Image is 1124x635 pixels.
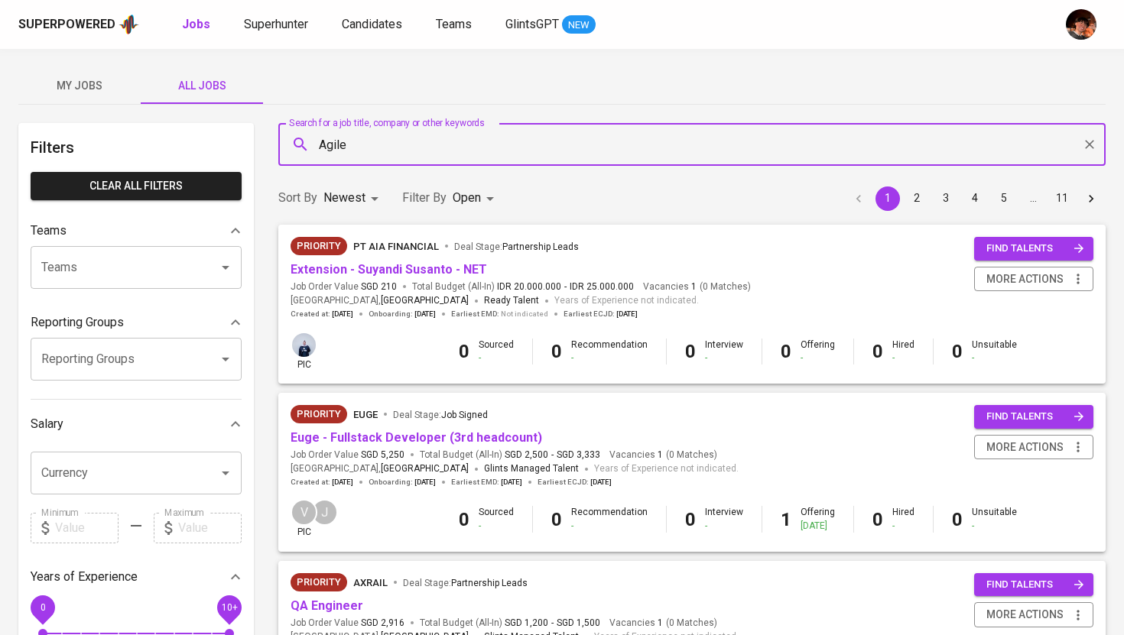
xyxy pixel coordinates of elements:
[479,352,514,364] div: -
[571,339,648,364] div: Recommendation
[974,573,1093,597] button: find talents
[484,295,539,306] span: Ready Talent
[564,309,638,319] span: Earliest ECJD :
[291,449,404,462] span: Job Order Value
[451,477,522,488] span: Earliest EMD :
[986,576,1084,594] span: find talents
[571,352,648,364] div: -
[934,186,958,211] button: Go to page 3
[1066,9,1096,40] img: diemas@glints.com
[892,352,914,364] div: -
[31,215,242,246] div: Teams
[551,341,562,362] b: 0
[403,578,528,588] span: Deal Stage :
[892,520,914,533] div: -
[1079,134,1100,155] button: Clear
[844,186,1106,211] nav: pagination navigation
[952,509,963,530] b: 0
[31,562,242,592] div: Years of Experience
[872,341,883,362] b: 0
[453,184,499,212] div: Open
[182,15,213,34] a: Jobs
[31,222,67,240] p: Teams
[31,313,124,332] p: Reporting Groups
[28,76,132,96] span: My Jobs
[18,16,115,34] div: Superpowered
[436,15,475,34] a: Teams
[353,577,388,588] span: Axrail
[361,280,397,293] span: SGD 210
[705,520,743,533] div: -
[436,17,472,31] span: Teams
[332,477,353,488] span: [DATE]
[892,339,914,364] div: Hired
[291,309,353,319] span: Created at :
[501,477,522,488] span: [DATE]
[986,408,1084,426] span: find talents
[291,280,397,293] span: Job Order Value
[291,262,487,277] a: Extension - Suyandi Susanto - NET
[178,513,242,543] input: Value
[215,348,236,370] button: Open
[972,520,1017,533] div: -
[291,430,542,445] a: Euge - Fullstack Developer (3rd headcount)
[119,13,139,36] img: app logo
[952,341,963,362] b: 0
[538,477,612,488] span: Earliest ECJD :
[505,617,548,630] span: SGD 1,200
[479,339,514,364] div: Sourced
[505,17,559,31] span: GlintsGPT
[992,186,1016,211] button: Go to page 5
[655,617,663,630] span: 1
[974,602,1093,627] button: more actions
[643,280,751,293] span: Vacancies ( 0 Matches )
[479,506,514,532] div: Sourced
[369,309,436,319] span: Onboarding :
[986,240,1084,258] span: find talents
[215,462,236,484] button: Open
[501,309,548,319] span: Not indicated
[291,477,353,488] span: Created at :
[801,520,835,533] div: [DATE]
[291,462,469,477] span: [GEOGRAPHIC_DATA] ,
[414,309,436,319] span: [DATE]
[801,339,835,364] div: Offering
[18,13,139,36] a: Superpoweredapp logo
[705,352,743,364] div: -
[291,407,347,422] span: Priority
[689,280,697,293] span: 1
[505,15,596,34] a: GlintsGPT NEW
[972,352,1017,364] div: -
[459,341,469,362] b: 0
[291,237,347,255] div: New Job received from Demand Team
[451,578,528,588] span: Partnership Leads
[502,241,579,252] span: Partnership Leads
[40,601,45,612] span: 0
[590,477,612,488] span: [DATE]
[557,617,600,630] span: SGD 1,500
[1079,186,1103,211] button: Go to next page
[381,462,469,477] span: [GEOGRAPHIC_DATA]
[557,449,600,462] span: SGD 3,333
[311,499,338,526] div: J
[31,307,242,338] div: Reporting Groups
[453,190,481,205] span: Open
[369,477,436,488] span: Onboarding :
[986,605,1064,624] span: more actions
[291,598,363,613] a: QA Engineer
[484,463,579,474] span: Glints Managed Talent
[1021,190,1045,206] div: …
[182,17,210,31] b: Jobs
[570,280,634,293] span: IDR 25.000.000
[497,280,561,293] span: IDR 20.000.000
[353,241,439,252] span: PT AIA FINANCIAL
[291,617,404,630] span: Job Order Value
[801,352,835,364] div: -
[332,309,353,319] span: [DATE]
[412,280,634,293] span: Total Budget (All-In)
[905,186,929,211] button: Go to page 2
[685,509,696,530] b: 0
[451,309,548,319] span: Earliest EMD :
[892,506,914,532] div: Hired
[31,415,63,433] p: Salary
